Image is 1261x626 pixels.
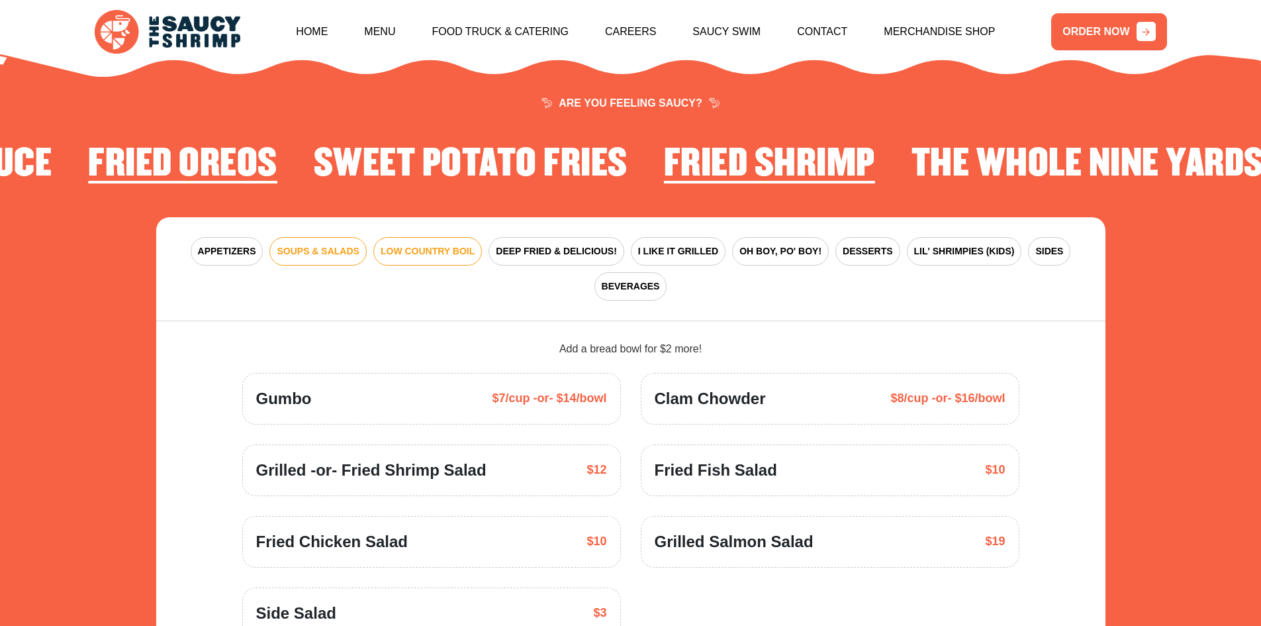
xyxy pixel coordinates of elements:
[88,144,277,185] h2: Fried Oreos
[631,237,725,266] button: I LIKE IT GRILLED
[605,3,656,60] a: Careers
[664,144,875,190] li: 1 of 4
[88,144,277,190] li: 3 of 4
[256,601,336,625] span: Side Salad
[586,461,606,479] span: $12
[732,237,829,266] button: OH BOY, PO' BOY!
[432,3,569,60] a: Food Truck & Catering
[594,272,667,301] button: BEVERAGES
[1051,13,1166,50] a: ORDER NOW
[314,144,628,190] li: 4 of 4
[1035,244,1063,258] span: SIDES
[593,604,606,622] span: $3
[602,280,660,293] span: BEVERAGES
[489,237,624,266] button: DEEP FRIED & DELICIOUS!
[198,244,256,258] span: APPETIZERS
[1028,237,1070,266] button: SIDES
[655,530,814,554] span: Grilled Salmon Salad
[541,98,720,109] span: ARE YOU FEELING SAUCY?
[373,237,482,266] button: LOW COUNTRY BOIL
[884,3,995,60] a: Merchandise Shop
[914,244,1015,258] span: LIL' SHRIMPIES (KIDS)
[985,461,1005,479] span: $10
[835,237,900,266] button: DESSERTS
[985,533,1005,550] span: $19
[269,237,366,266] button: SOUPS & SALADS
[364,3,395,60] a: Menu
[638,244,718,258] span: I LIKE IT GRILLED
[797,3,847,60] a: Contact
[95,10,240,54] img: logo
[277,244,359,258] span: SOUPS & SALADS
[381,244,475,258] span: LOW COUNTRY BOIL
[907,237,1022,266] button: LIL' SHRIMPIES (KIDS)
[496,244,617,258] span: DEEP FRIED & DELICIOUS!
[191,237,263,266] button: APPETIZERS
[655,458,777,482] span: Fried Fish Salad
[692,3,761,60] a: Saucy Swim
[843,244,892,258] span: DESSERTS
[314,144,628,185] h2: Sweet Potato Fries
[890,390,1005,407] span: $8/cup -or- $16/bowl
[655,387,766,411] span: Clam Chowder
[664,144,875,185] h2: Fried Shrimp
[242,341,1019,357] div: Add a bread bowl for $2 more!
[256,458,487,482] span: Grilled -or- Fried Shrimp Salad
[256,530,408,554] span: Fried Chicken Salad
[296,3,328,60] a: Home
[739,244,821,258] span: OH BOY, PO' BOY!
[256,387,312,411] span: Gumbo
[492,390,606,407] span: $7/cup -or- $14/bowl
[586,533,606,550] span: $10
